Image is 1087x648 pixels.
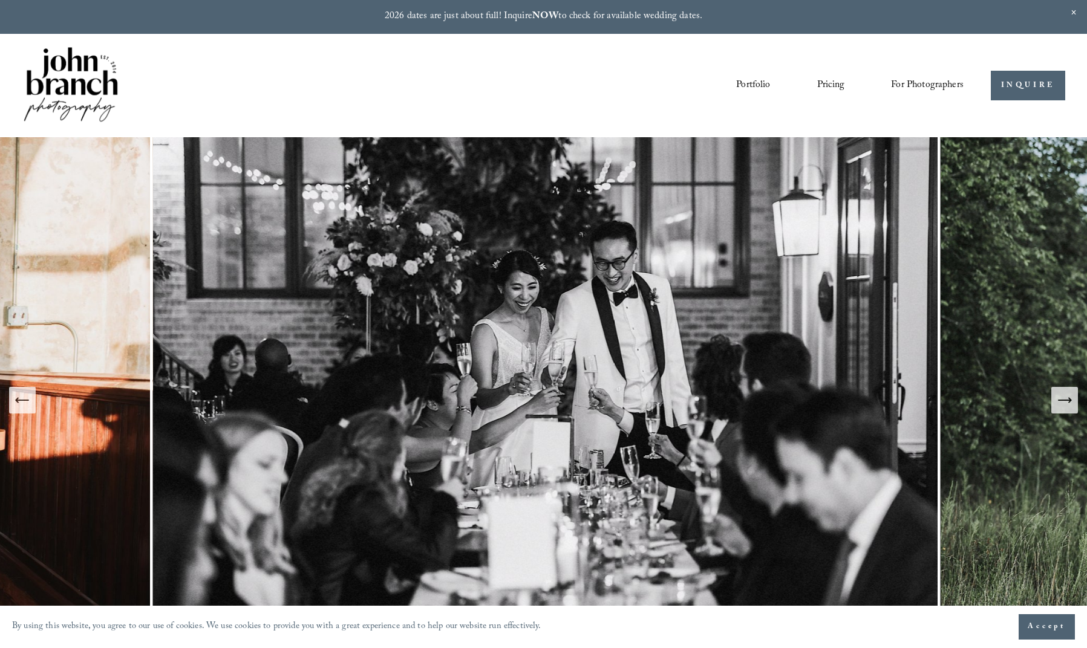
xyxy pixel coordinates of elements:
[817,75,844,96] a: Pricing
[891,76,964,95] span: For Photographers
[891,75,964,96] a: folder dropdown
[1028,621,1066,633] span: Accept
[991,71,1065,100] a: INQUIRE
[9,387,36,413] button: Previous Slide
[736,75,770,96] a: Portfolio
[22,45,120,126] img: John Branch IV Photography
[12,618,541,636] p: By using this website, you agree to our use of cookies. We use cookies to provide you with a grea...
[1019,614,1075,640] button: Accept
[1051,387,1078,413] button: Next Slide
